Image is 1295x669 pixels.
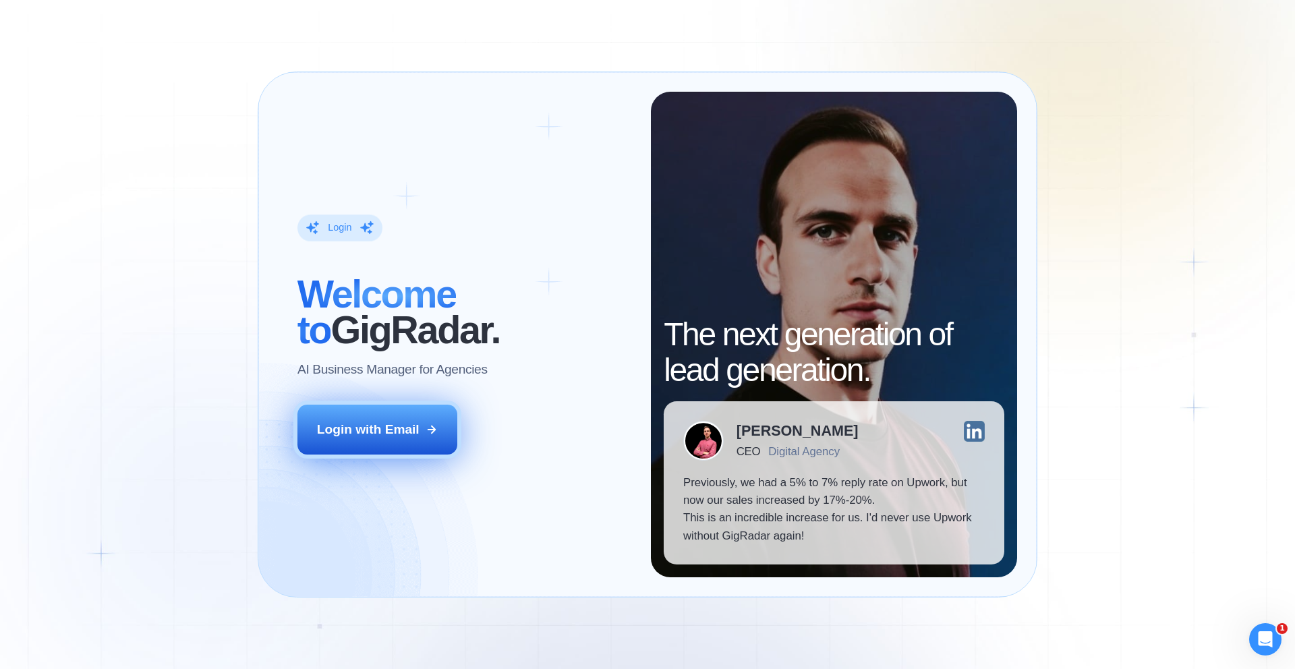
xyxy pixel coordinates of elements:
[317,421,420,438] div: Login with Email
[664,317,1004,388] h2: The next generation of lead generation.
[1249,623,1282,656] iframe: Intercom live chat
[683,474,985,546] p: Previously, we had a 5% to 7% reply rate on Upwork, but now our sales increased by 17%-20%. This ...
[297,405,458,455] button: Login with Email
[297,272,456,351] span: Welcome to
[1277,623,1288,634] span: 1
[768,445,840,458] div: Digital Agency
[297,277,631,348] h2: ‍ GigRadar.
[297,361,488,378] p: AI Business Manager for Agencies
[328,221,351,234] div: Login
[737,424,859,438] div: [PERSON_NAME]
[737,445,760,458] div: CEO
